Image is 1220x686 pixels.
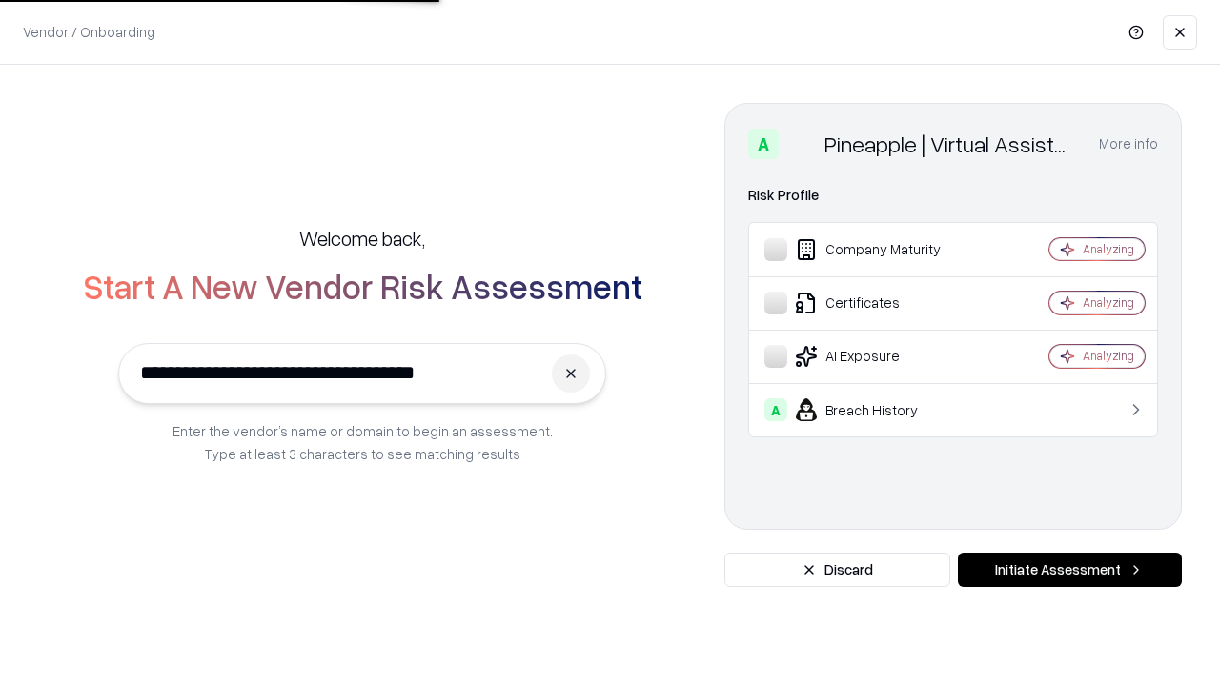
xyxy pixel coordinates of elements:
[786,129,817,159] img: Pineapple | Virtual Assistant Agency
[724,553,950,587] button: Discard
[764,345,992,368] div: AI Exposure
[83,267,642,305] h2: Start A New Vendor Risk Assessment
[1083,348,1134,364] div: Analyzing
[764,398,992,421] div: Breach History
[173,419,553,465] p: Enter the vendor’s name or domain to begin an assessment. Type at least 3 characters to see match...
[748,129,779,159] div: A
[1099,127,1158,161] button: More info
[764,238,992,261] div: Company Maturity
[1083,294,1134,311] div: Analyzing
[299,225,425,252] h5: Welcome back,
[764,398,787,421] div: A
[1083,241,1134,257] div: Analyzing
[824,129,1076,159] div: Pineapple | Virtual Assistant Agency
[764,292,992,314] div: Certificates
[23,22,155,42] p: Vendor / Onboarding
[748,184,1158,207] div: Risk Profile
[958,553,1182,587] button: Initiate Assessment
